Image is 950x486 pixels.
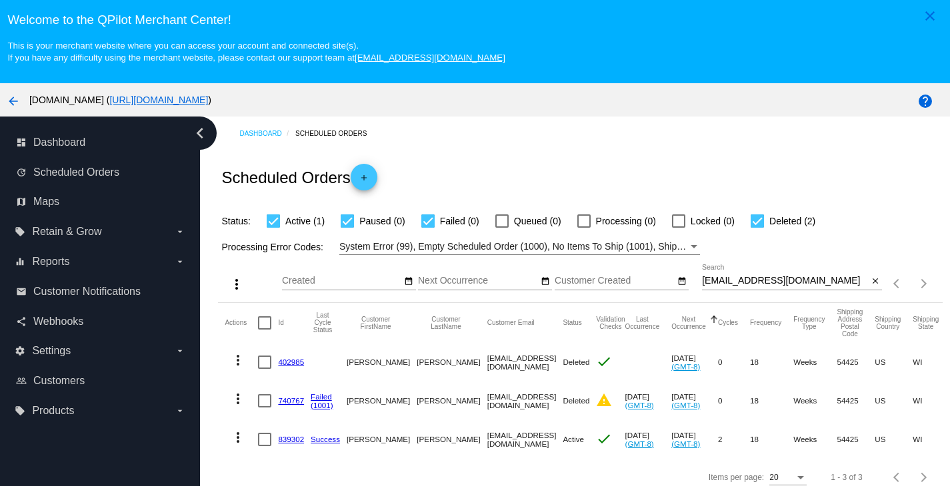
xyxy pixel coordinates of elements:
[563,396,589,405] span: Deleted
[718,343,750,381] mat-cell: 0
[750,420,793,459] mat-cell: 18
[875,343,913,381] mat-cell: US
[16,162,185,183] a: update Scheduled Orders
[625,316,660,330] button: Change sorting for LastOccurrenceUtc
[871,276,880,287] mat-icon: close
[875,420,913,459] mat-cell: US
[884,270,911,297] button: Previous page
[769,473,807,483] mat-select: Items per page:
[347,316,405,330] button: Change sorting for CustomerFirstName
[417,343,487,381] mat-cell: [PERSON_NAME]
[913,316,939,330] button: Change sorting for ShippingState
[671,401,700,409] a: (GMT-8)
[487,343,563,381] mat-cell: [EMAIL_ADDRESS][DOMAIN_NAME]
[311,312,335,334] button: Change sorting for LastProcessingCycleId
[440,213,479,229] span: Failed (0)
[221,242,323,252] span: Processing Error Codes:
[359,213,405,229] span: Paused (0)
[285,213,325,229] span: Active (1)
[487,381,563,420] mat-cell: [EMAIL_ADDRESS][DOMAIN_NAME]
[417,381,487,420] mat-cell: [PERSON_NAME]
[417,420,487,459] mat-cell: [PERSON_NAME]
[16,311,185,332] a: share Webhooks
[33,316,83,328] span: Webhooks
[671,343,718,381] mat-cell: [DATE]
[225,303,258,343] mat-header-cell: Actions
[718,381,750,420] mat-cell: 0
[911,270,937,297] button: Next page
[769,213,815,229] span: Deleted (2)
[793,381,837,420] mat-cell: Weeks
[831,473,862,482] div: 1 - 3 of 3
[230,429,246,445] mat-icon: more_vert
[596,213,656,229] span: Processing (0)
[671,316,706,330] button: Change sorting for NextOccurrenceUtc
[339,238,700,255] mat-select: Filter by Processing Error Codes
[837,381,875,420] mat-cell: 54425
[868,274,882,288] button: Clear
[355,53,505,63] a: [EMAIL_ADDRESS][DOMAIN_NAME]
[750,381,793,420] mat-cell: 18
[718,319,738,327] button: Change sorting for Cycles
[555,276,675,286] input: Customer Created
[16,137,27,148] i: dashboard
[311,435,340,443] a: Success
[16,370,185,391] a: people_outline Customers
[16,196,27,207] i: map
[793,343,837,381] mat-cell: Weeks
[514,213,561,229] span: Queued (0)
[16,281,185,302] a: email Customer Notifications
[596,392,612,408] mat-icon: warning
[417,316,475,330] button: Change sorting for CustomerLastName
[175,256,185,267] i: arrow_drop_down
[32,256,69,268] span: Reports
[33,196,59,208] span: Maps
[677,276,687,287] mat-icon: date_range
[16,316,27,327] i: share
[175,226,185,237] i: arrow_drop_down
[15,405,25,416] i: local_offer
[230,391,246,407] mat-icon: more_vert
[32,405,74,417] span: Products
[32,226,101,238] span: Retain & Grow
[29,95,211,105] span: [DOMAIN_NAME] ( )
[769,473,778,482] span: 20
[487,420,563,459] mat-cell: [EMAIL_ADDRESS][DOMAIN_NAME]
[625,401,654,409] a: (GMT-8)
[671,381,718,420] mat-cell: [DATE]
[16,286,27,297] i: email
[175,405,185,416] i: arrow_drop_down
[33,375,85,387] span: Customers
[917,93,933,109] mat-icon: help
[793,316,825,330] button: Change sorting for FrequencyType
[563,435,584,443] span: Active
[16,167,27,178] i: update
[793,420,837,459] mat-cell: Weeks
[702,276,868,286] input: Search
[175,346,185,356] i: arrow_drop_down
[718,420,750,459] mat-cell: 2
[563,319,581,327] button: Change sorting for Status
[709,473,764,482] div: Items per page:
[837,308,863,338] button: Change sorting for ShippingPostcode
[278,319,283,327] button: Change sorting for Id
[596,431,612,447] mat-icon: check
[625,420,672,459] mat-cell: [DATE]
[625,381,672,420] mat-cell: [DATE]
[311,392,332,401] a: Failed
[750,319,781,327] button: Change sorting for Frequency
[230,352,246,368] mat-icon: more_vert
[418,276,538,286] input: Next Occurrence
[16,191,185,212] a: map Maps
[750,343,793,381] mat-cell: 18
[875,381,913,420] mat-cell: US
[282,276,402,286] input: Created
[837,343,875,381] mat-cell: 54425
[109,95,208,105] a: [URL][DOMAIN_NAME]
[487,319,535,327] button: Change sorting for CustomerEmail
[596,354,612,369] mat-icon: check
[295,123,379,144] a: Scheduled Orders
[229,276,245,292] mat-icon: more_vert
[15,346,25,356] i: settings
[356,173,372,189] mat-icon: add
